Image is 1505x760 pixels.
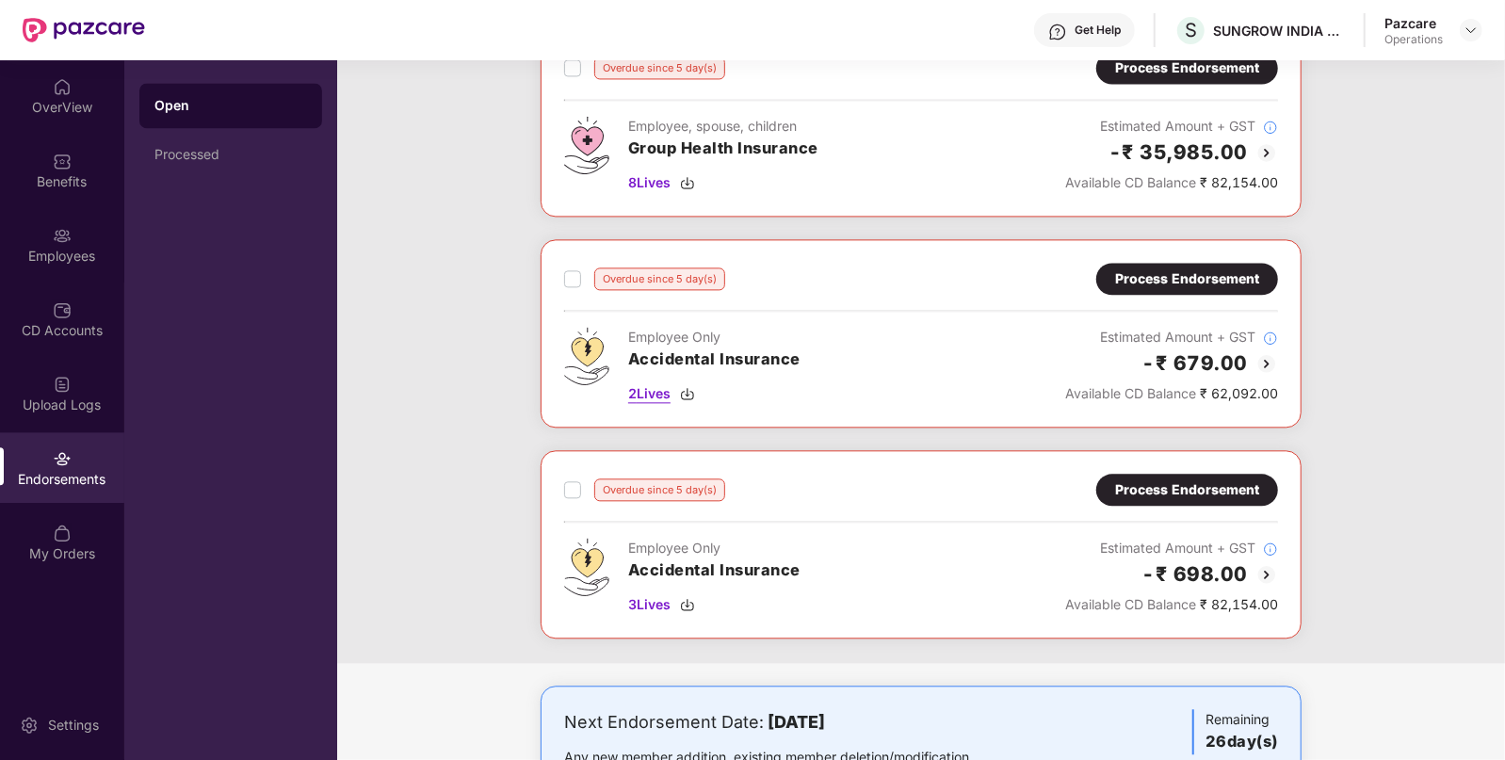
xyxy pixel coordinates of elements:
[628,172,671,193] span: 8 Lives
[1065,116,1278,137] div: Estimated Amount + GST
[1185,19,1197,41] span: S
[1263,542,1278,557] img: svg+xml;base64,PHN2ZyBpZD0iSW5mb18tXzMyeDMyIiBkYXRhLW5hbWU9IkluZm8gLSAzMngzMiIgeG1sbnM9Imh0dHA6Ly...
[628,327,801,348] div: Employee Only
[628,137,818,161] h3: Group Health Insurance
[1109,137,1248,168] h2: -₹ 35,985.00
[1065,538,1278,558] div: Estimated Amount + GST
[1048,23,1067,41] img: svg+xml;base64,PHN2ZyBpZD0iSGVscC0zMngzMiIgeG1sbnM9Imh0dHA6Ly93d3cudzMub3JnLzIwMDAvc3ZnIiB3aWR0aD...
[1065,385,1196,401] span: Available CD Balance
[53,300,72,319] img: svg+xml;base64,PHN2ZyBpZD0iQ0RfQWNjb3VudHMiIGRhdGEtbmFtZT0iQ0QgQWNjb3VudHMiIHhtbG5zPSJodHRwOi8vd3...
[42,716,105,735] div: Settings
[1115,57,1259,78] div: Process Endorsement
[680,597,695,612] img: svg+xml;base64,PHN2ZyBpZD0iRG93bmxvYWQtMzJ4MzIiIHhtbG5zPSJodHRwOi8vd3d3LnczLm9yZy8yMDAwL3N2ZyIgd2...
[1115,479,1259,500] div: Process Endorsement
[1384,32,1443,47] div: Operations
[564,116,609,174] img: svg+xml;base64,PHN2ZyB4bWxucz0iaHR0cDovL3d3dy53My5vcmcvMjAwMC9zdmciIHdpZHRoPSI0Ny43MTQiIGhlaWdodD...
[53,77,72,96] img: svg+xml;base64,PHN2ZyBpZD0iSG9tZSIgeG1sbnM9Imh0dHA6Ly93d3cudzMub3JnLzIwMDAvc3ZnIiB3aWR0aD0iMjAiIG...
[628,594,671,615] span: 3 Lives
[1255,563,1278,586] img: svg+xml;base64,PHN2ZyBpZD0iQmFjay0yMHgyMCIgeG1sbnM9Imh0dHA6Ly93d3cudzMub3JnLzIwMDAvc3ZnIiB3aWR0aD...
[1065,174,1196,190] span: Available CD Balance
[628,558,801,583] h3: Accidental Insurance
[53,375,72,394] img: svg+xml;base64,PHN2ZyBpZD0iVXBsb2FkX0xvZ3MiIGRhdGEtbmFtZT0iVXBsb2FkIExvZ3MiIHhtbG5zPSJodHRwOi8vd3...
[564,709,1028,736] div: Next Endorsement Date:
[1255,352,1278,375] img: svg+xml;base64,PHN2ZyBpZD0iQmFjay0yMHgyMCIgeG1sbnM9Imh0dHA6Ly93d3cudzMub3JnLzIwMDAvc3ZnIiB3aWR0aD...
[1065,383,1278,404] div: ₹ 62,092.00
[1142,348,1249,379] h2: -₹ 679.00
[1065,596,1196,612] span: Available CD Balance
[628,348,801,372] h3: Accidental Insurance
[594,267,725,290] div: Overdue since 5 day(s)
[1206,730,1278,754] h3: 26 day(s)
[1255,141,1278,164] img: svg+xml;base64,PHN2ZyBpZD0iQmFjay0yMHgyMCIgeG1sbnM9Imh0dHA6Ly93d3cudzMub3JnLzIwMDAvc3ZnIiB3aWR0aD...
[628,383,671,404] span: 2 Lives
[564,327,609,385] img: svg+xml;base64,PHN2ZyB4bWxucz0iaHR0cDovL3d3dy53My5vcmcvMjAwMC9zdmciIHdpZHRoPSI0OS4zMjEiIGhlaWdodD...
[23,18,145,42] img: New Pazcare Logo
[154,96,307,115] div: Open
[768,712,825,732] b: [DATE]
[628,116,818,137] div: Employee, spouse, children
[1263,331,1278,346] img: svg+xml;base64,PHN2ZyBpZD0iSW5mb18tXzMyeDMyIiBkYXRhLW5hbWU9IkluZm8gLSAzMngzMiIgeG1sbnM9Imh0dHA6Ly...
[1065,327,1278,348] div: Estimated Amount + GST
[594,57,725,79] div: Overdue since 5 day(s)
[680,386,695,401] img: svg+xml;base64,PHN2ZyBpZD0iRG93bmxvYWQtMzJ4MzIiIHhtbG5zPSJodHRwOi8vd3d3LnczLm9yZy8yMDAwL3N2ZyIgd2...
[1192,709,1278,754] div: Remaining
[1115,268,1259,289] div: Process Endorsement
[1142,558,1249,590] h2: -₹ 698.00
[1384,14,1443,32] div: Pazcare
[20,716,39,735] img: svg+xml;base64,PHN2ZyBpZD0iU2V0dGluZy0yMHgyMCIgeG1sbnM9Imh0dHA6Ly93d3cudzMub3JnLzIwMDAvc3ZnIiB3aW...
[1065,594,1278,615] div: ₹ 82,154.00
[53,152,72,170] img: svg+xml;base64,PHN2ZyBpZD0iQmVuZWZpdHMiIHhtbG5zPSJodHRwOi8vd3d3LnczLm9yZy8yMDAwL3N2ZyIgd2lkdGg9Ij...
[680,175,695,190] img: svg+xml;base64,PHN2ZyBpZD0iRG93bmxvYWQtMzJ4MzIiIHhtbG5zPSJodHRwOi8vd3d3LnczLm9yZy8yMDAwL3N2ZyIgd2...
[53,449,72,468] img: svg+xml;base64,PHN2ZyBpZD0iRW5kb3JzZW1lbnRzIiB4bWxucz0iaHR0cDovL3d3dy53My5vcmcvMjAwMC9zdmciIHdpZH...
[1065,172,1278,193] div: ₹ 82,154.00
[53,524,72,542] img: svg+xml;base64,PHN2ZyBpZD0iTXlfT3JkZXJzIiBkYXRhLW5hbWU9Ik15IE9yZGVycyIgeG1sbnM9Imh0dHA6Ly93d3cudz...
[594,478,725,501] div: Overdue since 5 day(s)
[1464,23,1479,38] img: svg+xml;base64,PHN2ZyBpZD0iRHJvcGRvd24tMzJ4MzIiIHhtbG5zPSJodHRwOi8vd3d3LnczLm9yZy8yMDAwL3N2ZyIgd2...
[154,147,307,162] div: Processed
[1263,120,1278,135] img: svg+xml;base64,PHN2ZyBpZD0iSW5mb18tXzMyeDMyIiBkYXRhLW5hbWU9IkluZm8gLSAzMngzMiIgeG1sbnM9Imh0dHA6Ly...
[628,538,801,558] div: Employee Only
[564,538,609,596] img: svg+xml;base64,PHN2ZyB4bWxucz0iaHR0cDovL3d3dy53My5vcmcvMjAwMC9zdmciIHdpZHRoPSI0OS4zMjEiIGhlaWdodD...
[1213,22,1345,40] div: SUNGROW INDIA PRIVATE LIMITED
[1075,23,1121,38] div: Get Help
[53,226,72,245] img: svg+xml;base64,PHN2ZyBpZD0iRW1wbG95ZWVzIiB4bWxucz0iaHR0cDovL3d3dy53My5vcmcvMjAwMC9zdmciIHdpZHRoPS...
